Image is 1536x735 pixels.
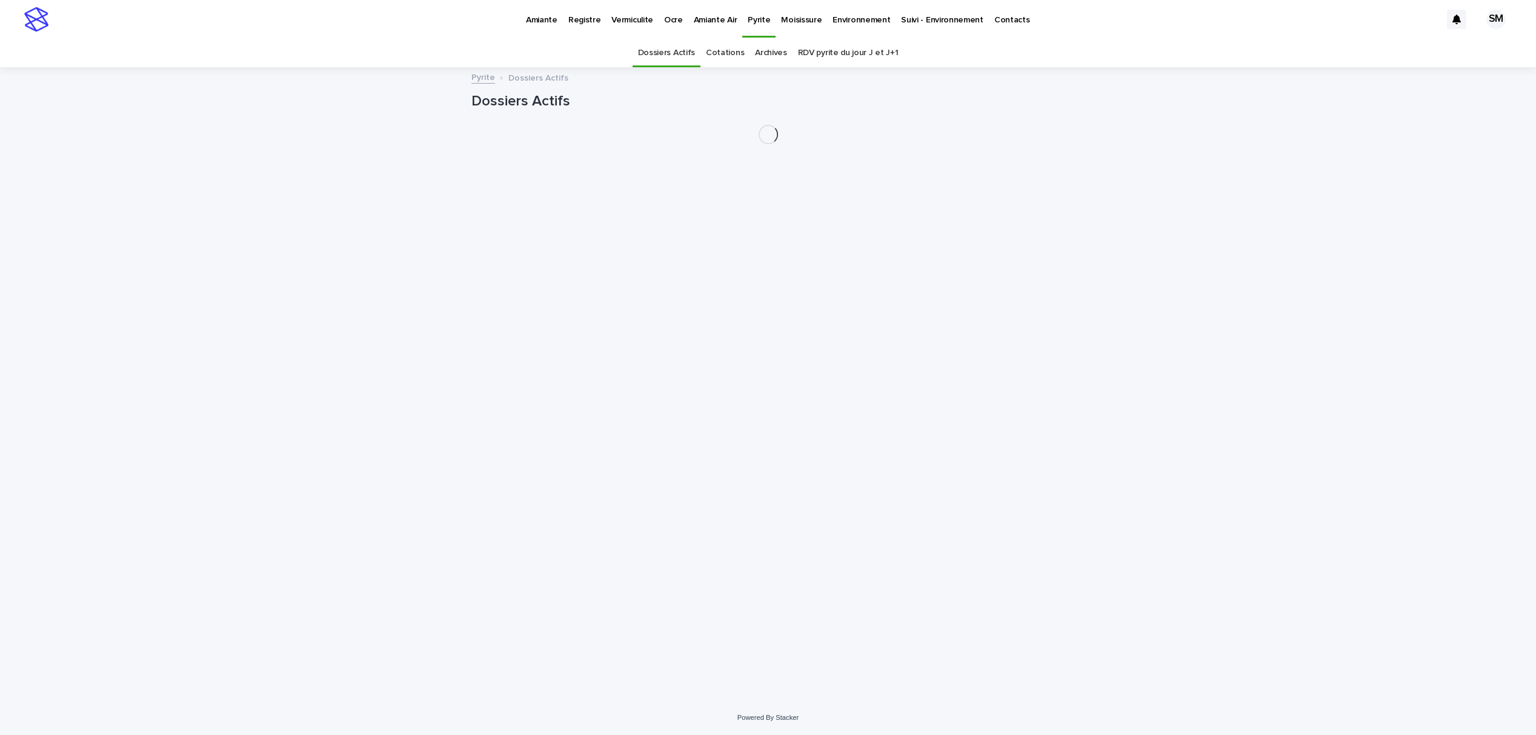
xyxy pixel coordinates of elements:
a: Powered By Stacker [737,714,799,721]
p: Dossiers Actifs [508,70,568,84]
a: Archives [755,39,787,67]
a: Pyrite [471,70,495,84]
h1: Dossiers Actifs [471,93,1065,110]
a: Dossiers Actifs [638,39,695,67]
a: RDV pyrite du jour J et J+1 [798,39,899,67]
div: SM [1486,10,1506,29]
a: Cotations [706,39,744,67]
img: stacker-logo-s-only.png [24,7,48,32]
